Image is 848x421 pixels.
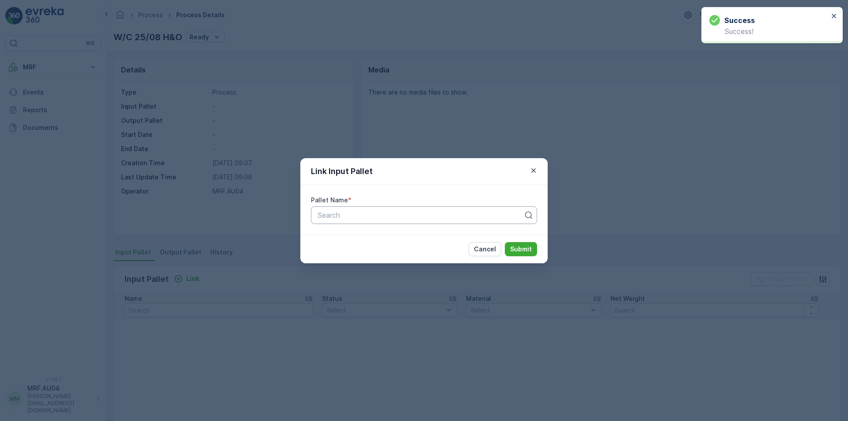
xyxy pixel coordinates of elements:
button: Cancel [469,242,501,256]
p: Success! [709,27,829,35]
p: Link Input Pallet [311,165,373,178]
p: Submit [510,245,532,254]
h3: Success [724,15,755,26]
button: close [831,12,837,21]
label: Pallet Name [311,196,348,204]
p: Cancel [474,245,496,254]
p: Search [318,210,523,220]
button: Submit [505,242,537,256]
